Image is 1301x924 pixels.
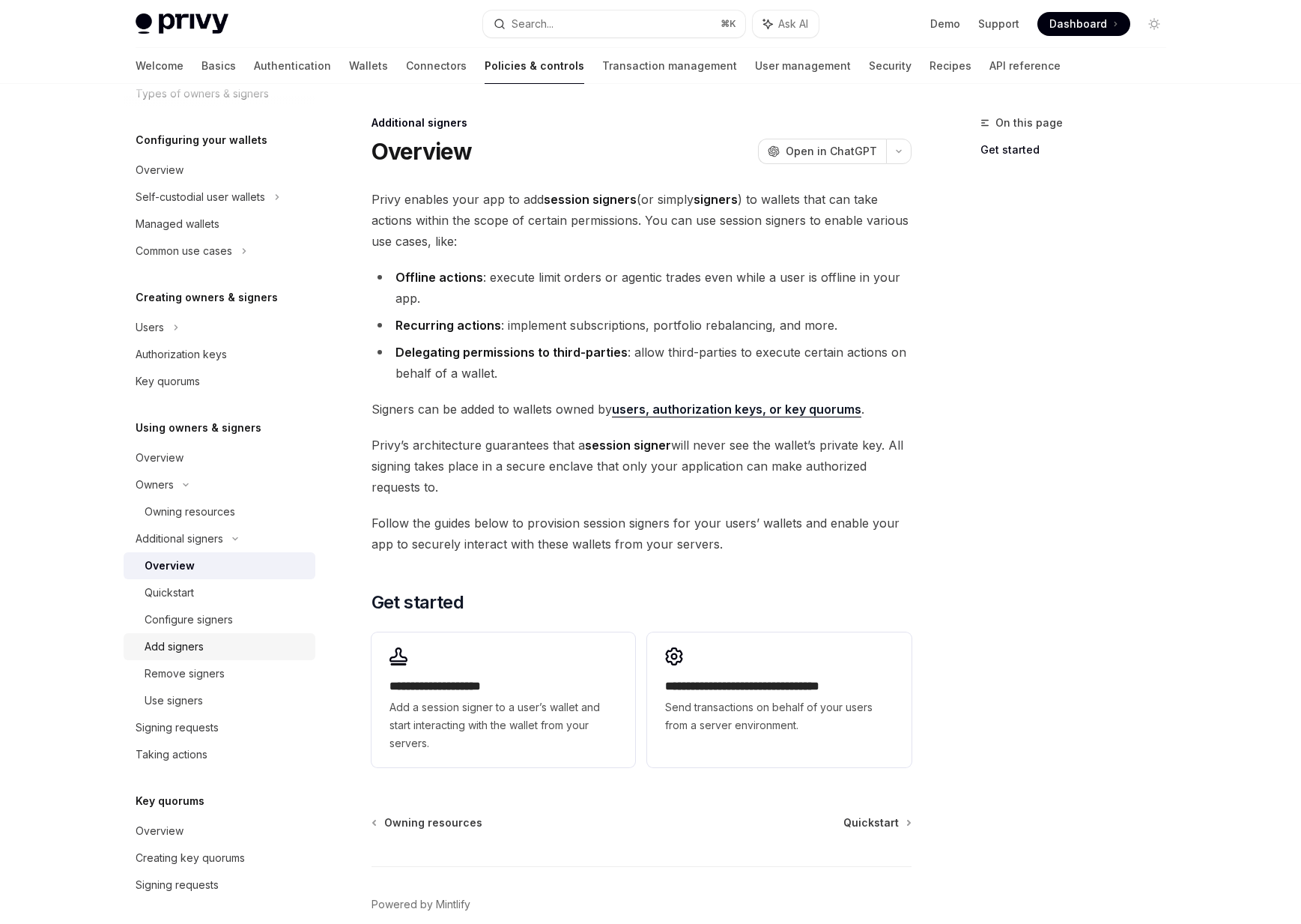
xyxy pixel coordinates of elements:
span: On this page [995,114,1063,132]
div: Configure signers [145,611,233,629]
a: Quickstart [843,815,910,830]
a: Welcome [136,48,184,84]
button: Toggle dark mode [1142,12,1166,36]
span: Follow the guides below to provision session signers for your users’ wallets and enable your app ... [372,513,912,555]
div: Use signers [145,692,203,710]
a: Use signers [124,687,315,714]
h1: Overview [372,138,473,165]
li: : implement subscriptions, portfolio rebalancing, and more. [372,315,912,336]
div: Taking actions [136,746,207,764]
a: Owning resources [373,815,482,830]
a: Remove signers [124,660,315,687]
div: Signing requests [136,719,219,737]
span: Get started [372,591,464,615]
strong: Delegating permissions to third-parties [395,345,628,360]
span: Signers can be added to wallets owned by . [372,399,912,420]
div: Overview [136,449,184,467]
div: Key quorums [136,372,200,390]
div: Signing requests [136,876,219,894]
div: Add signers [145,638,204,656]
a: Demo [930,16,960,31]
span: Add a session signer to a user’s wallet and start interacting with the wallet from your servers. [389,698,617,752]
a: Authentication [254,48,331,84]
div: Managed wallets [136,215,219,233]
a: Signing requests [124,872,315,899]
strong: signers [694,192,738,207]
div: Overview [145,557,195,575]
div: Remove signers [145,665,225,683]
button: Open in ChatGPT [758,139,886,164]
a: Overview [124,444,315,471]
a: Wallets [349,48,388,84]
a: Basics [201,48,236,84]
a: Transaction management [602,48,737,84]
a: Configure signers [124,606,315,633]
a: Get started [980,138,1178,162]
span: Send transactions on behalf of your users from a server environment. [665,698,893,734]
a: Key quorums [124,368,315,395]
a: Support [978,16,1019,31]
li: : execute limit orders or agentic trades even while a user is offline in your app. [372,267,912,309]
span: Privy’s architecture guarantees that a will never see the wallet’s private key. All signing takes... [372,435,912,498]
strong: Recurring actions [395,318,501,333]
a: Add signers [124,633,315,660]
span: Open in ChatGPT [786,144,877,159]
li: : allow third-parties to execute certain actions on behalf of a wallet. [372,342,912,384]
div: Additional signers [136,530,223,548]
a: Connectors [406,48,467,84]
a: Owning resources [124,498,315,525]
a: Overview [124,818,315,845]
div: Overview [136,822,184,840]
span: Privy enables your app to add (or simply ) to wallets that can take actions within the scope of c... [372,189,912,252]
span: Dashboard [1049,16,1107,31]
h5: Key quorums [136,792,204,810]
a: Creating key quorums [124,845,315,872]
button: Ask AI [753,10,819,37]
a: Overview [124,157,315,184]
img: light logo [136,13,228,34]
div: Self-custodial user wallets [136,188,265,206]
div: Quickstart [145,584,194,602]
div: Overview [136,161,184,179]
div: Owning resources [145,503,235,521]
a: Powered by Mintlify [372,897,470,912]
span: Owning resources [384,815,482,830]
a: API reference [989,48,1061,84]
a: **** **** **** *****Add a session signer to a user’s wallet and start interacting with the wallet... [372,632,635,767]
a: users, authorization keys, or key quorums [612,402,861,417]
div: Common use cases [136,242,232,260]
h5: Creating owners & signers [136,289,278,307]
a: Quickstart [124,579,315,606]
button: Search...⌘K [483,10,745,37]
h5: Using owners & signers [136,419,261,437]
strong: Offline actions [395,270,483,285]
strong: session signers [544,192,637,207]
strong: session signer [585,438,671,453]
a: Taking actions [124,741,315,768]
a: Overview [124,552,315,579]
div: Authorization keys [136,345,227,363]
span: Ask AI [778,16,808,31]
span: Quickstart [843,815,899,830]
div: Users [136,318,164,336]
a: Recipes [929,48,971,84]
div: Owners [136,476,174,494]
div: Additional signers [372,115,912,130]
a: Security [869,48,912,84]
div: Search... [512,15,554,33]
a: Policies & controls [485,48,584,84]
span: ⌘ K [721,18,736,30]
a: Managed wallets [124,211,315,238]
a: Authorization keys [124,341,315,368]
a: Dashboard [1037,12,1130,36]
a: User management [755,48,851,84]
h5: Configuring your wallets [136,131,267,149]
a: Signing requests [124,714,315,741]
div: Creating key quorums [136,849,245,867]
